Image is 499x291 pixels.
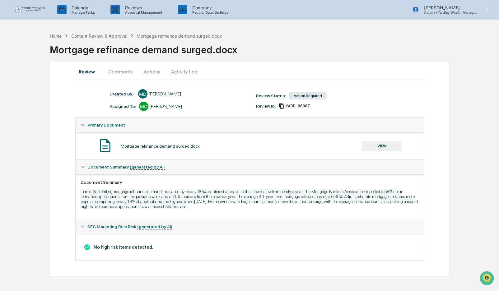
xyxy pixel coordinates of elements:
[289,92,327,99] div: Action Required
[137,224,172,229] u: (generated by AI)
[75,64,425,79] div: secondary tabs example
[256,93,286,98] div: Review Status:
[12,122,39,128] span: Data Lookup
[28,48,102,54] div: Start new chat
[43,108,80,119] a: 🗄️Attestations
[55,85,68,90] span: [DATE]
[256,104,276,109] div: Review Id:
[6,79,16,89] img: Michael Garry
[166,64,202,79] button: Activity Log
[120,5,166,10] p: Reviews
[12,110,40,117] span: Preclearance
[97,138,113,153] img: Document Icon
[130,164,165,170] u: (generated by AI)
[4,120,42,131] a: 🔎Data Lookup
[137,33,222,39] div: Mortgage refinance demand surged.docx
[81,189,419,209] p: In mid-September, mortgage refinance demand increased by nearly 60% as interest rates fell to the...
[6,13,113,23] p: How can we help?
[28,54,86,59] div: We're available if you need us!
[110,91,135,96] div: Created By: ‎ ‎
[120,10,166,15] p: Approval Management
[106,49,113,57] button: Start new chat
[76,174,424,219] div: Document Summary (generated by AI)
[76,159,424,174] div: Document Summary (generated by AI)
[45,111,50,116] div: 🗄️
[62,137,75,142] span: Pylon
[362,141,402,151] button: VIEW
[44,137,75,142] a: Powered byPylon
[121,144,200,149] div: Mortgage refinance demand surged.docx
[13,48,24,59] img: 4531339965365_218c74b014194aa58b9b_72.jpg
[96,68,113,75] button: See all
[139,102,148,111] div: MG
[419,10,477,15] p: Admin • Yardley Wealth Management
[87,122,125,127] span: Primary Document
[6,69,42,74] div: Past conversations
[50,33,62,39] div: Home
[138,64,166,79] button: Actions
[419,5,477,10] p: [PERSON_NAME]
[150,104,182,109] div: [PERSON_NAME]
[67,5,98,10] p: Calendar
[187,10,231,15] p: People, Data, Settings
[6,111,11,116] div: 🖐️
[67,10,98,15] p: Manage Tasks
[286,104,310,109] span: f9c2aa04-320d-437f-8267-53033662e751
[4,108,43,119] a: 🖐️Preclearance
[6,123,11,128] div: 🔎
[76,219,424,234] div: SEC Marketing Rule Risk (generated by AI)
[81,180,419,185] div: Document Summary
[87,224,172,229] span: SEC Marketing Rule Risk
[479,270,496,287] iframe: Open customer support
[76,132,424,159] div: Primary Document
[19,85,50,90] span: [PERSON_NAME]
[6,48,17,59] img: 1746055101610-c473b297-6a78-478c-a979-82029cc54cd1
[87,164,165,169] span: Document Summary
[103,64,138,79] button: Comments
[76,234,424,260] div: Document Summary (generated by AI)
[138,89,147,99] div: MD
[51,110,77,117] span: Attestations
[76,118,424,132] div: Primary Document
[15,6,45,13] img: logo
[187,5,231,10] p: Company
[81,244,419,251] h3: No high risk items detected.
[52,85,54,90] span: •
[71,33,127,39] div: Content Review & Approval
[149,91,181,96] div: [PERSON_NAME]
[50,39,499,55] div: Mortgage refinance demand surged.docx
[110,104,136,109] div: Assigned To:
[75,64,103,79] button: Review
